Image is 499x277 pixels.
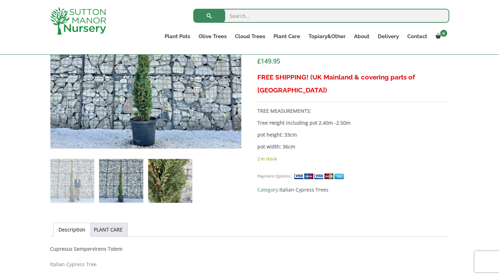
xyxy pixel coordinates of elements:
[194,32,231,41] a: Olive Trees
[257,108,311,114] b: TREE MEASUREMENTS:
[279,186,328,193] a: Italian Cypress Trees
[50,260,449,269] p: Italian Cypress Tree
[257,119,351,126] b: Tree Height including pot 2.40m -2.50m
[403,32,431,41] a: Contact
[231,32,269,41] a: Cloud Trees
[58,223,85,236] a: Description
[160,32,194,41] a: Plant Pots
[257,57,280,65] bdi: 149.95
[193,9,449,23] input: Search...
[440,30,447,37] span: 0
[257,173,291,179] small: Payment Options:
[148,159,192,203] img: Cypress Stalk / Pencil Italian Pyramidalis (Cupressus Sempervirens) 2.40M-2.50M - Image 3
[431,32,449,41] a: 0
[294,173,346,180] img: payment supported
[269,32,304,41] a: Plant Care
[257,57,261,65] span: £
[50,245,123,252] b: Cupresus Sempervirens Totem
[99,159,143,203] img: Cypress Stalk / Pencil Italian Pyramidalis (Cupressus Sempervirens) 2.40M-2.50M - Image 2
[50,159,94,203] img: Cypress Stalk / Pencil Italian Pyramidalis (Cupressus Sempervirens) 2.40M-2.50M
[304,32,350,41] a: Topiary&Other
[257,143,295,150] strong: pot width: 36cm
[257,71,449,97] h3: FREE SHIPPING! (UK Mainland & covering parts of [GEOGRAPHIC_DATA])
[94,223,123,236] a: PLANT CARE
[257,131,297,138] strong: pot height: 33cm
[257,154,449,163] p: 2 in stock
[257,186,449,194] span: Category:
[374,32,403,41] a: Delivery
[350,32,374,41] a: About
[50,7,106,35] img: logo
